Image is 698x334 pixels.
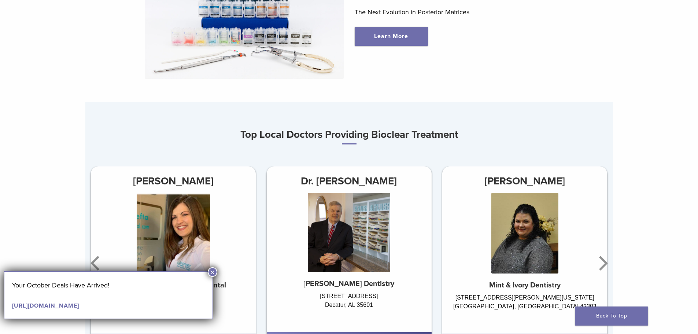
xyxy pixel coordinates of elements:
img: Dr. Brittany McKinley [491,193,558,274]
a: [URL][DOMAIN_NAME] [12,302,79,309]
button: Previous [89,241,104,285]
h3: [PERSON_NAME] [91,172,256,190]
button: Close [208,267,217,277]
img: Dr. Tina Lefta [137,193,210,274]
a: Learn More [355,27,428,46]
strong: [PERSON_NAME] Family Dental [120,281,226,290]
button: Next [595,241,609,285]
p: The Next Evolution in Posterior Matrices [355,7,554,18]
h3: [PERSON_NAME] [442,172,607,190]
h3: Top Local Doctors Providing Bioclear Treatment [85,126,613,144]
h3: Dr. [PERSON_NAME] [266,172,431,190]
div: [STREET_ADDRESS] Decatur, AL 35601 [266,292,431,325]
div: [STREET_ADDRESS][PERSON_NAME][US_STATE] [GEOGRAPHIC_DATA], [GEOGRAPHIC_DATA] 42303 [442,293,607,326]
strong: [PERSON_NAME] Dentistry [303,279,394,288]
a: Back To Top [575,307,648,326]
img: Dr. Steven Leach [308,193,390,272]
strong: Mint & Ivory Dentistry [489,281,561,290]
p: Your October Deals Have Arrived! [12,280,205,291]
